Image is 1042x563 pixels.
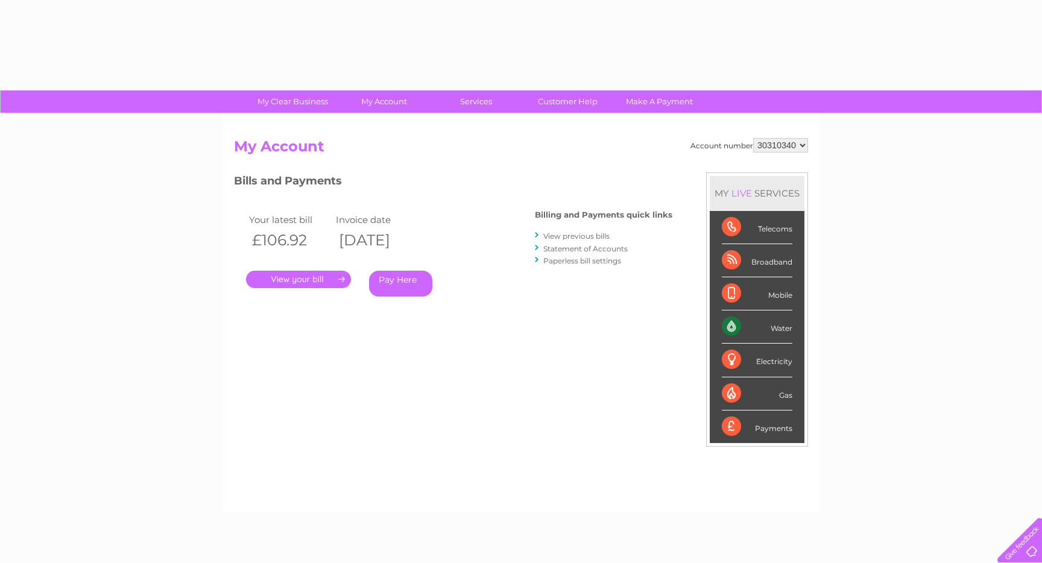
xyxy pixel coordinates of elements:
[369,271,432,297] a: Pay Here
[710,176,804,210] div: MY SERVICES
[426,90,526,113] a: Services
[535,210,672,219] h4: Billing and Payments quick links
[246,271,351,288] a: .
[518,90,617,113] a: Customer Help
[246,228,333,253] th: £106.92
[234,172,672,193] h3: Bills and Payments
[722,344,792,377] div: Electricity
[543,231,610,241] a: View previous bills
[722,277,792,310] div: Mobile
[722,410,792,443] div: Payments
[234,138,808,161] h2: My Account
[543,256,621,265] a: Paperless bill settings
[333,228,420,253] th: [DATE]
[690,138,808,153] div: Account number
[722,310,792,344] div: Water
[335,90,434,113] a: My Account
[729,187,754,199] div: LIVE
[246,212,333,228] td: Your latest bill
[243,90,343,113] a: My Clear Business
[333,212,420,228] td: Invoice date
[722,377,792,410] div: Gas
[610,90,709,113] a: Make A Payment
[722,244,792,277] div: Broadband
[722,211,792,244] div: Telecoms
[543,244,628,253] a: Statement of Accounts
